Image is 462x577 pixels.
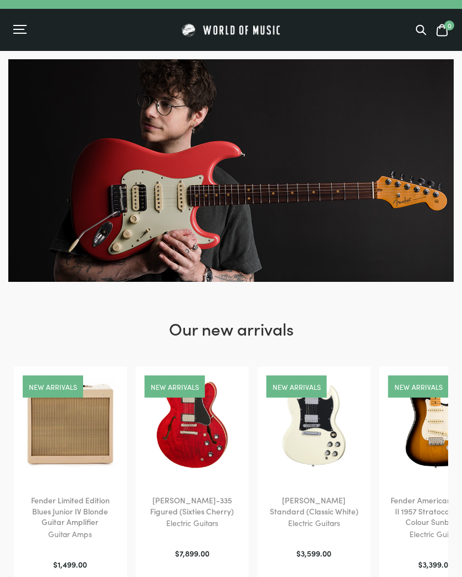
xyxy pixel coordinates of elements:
p: Guitar Amps [25,528,116,540]
span: $ [53,559,58,570]
h2: Our new arrivals [14,317,448,367]
h2: Fender Limited Edition Blues Junior IV Blonde Guitar Amplifier [25,495,116,528]
img: Gibson ES335 Figured Sixties Cherry close view [147,378,238,468]
a: New arrivals [394,383,443,390]
a: New arrivals [273,383,321,390]
h2: [PERSON_NAME]-335 Figured (Sixties Cherry) [147,495,238,517]
span: $ [175,548,179,559]
img: Fender-Ultraluxe-Hero [8,59,454,282]
iframe: Chat with our support team [301,455,462,577]
bdi: 7,899.00 [175,548,209,559]
div: Menu [13,24,122,35]
a: New arrivals [29,383,77,390]
a: New arrivals [151,383,199,390]
span: $ [296,548,301,559]
bdi: 3,599.00 [296,548,331,559]
p: Electric Guitars [269,517,360,529]
h2: [PERSON_NAME] Standard (Classic White) [269,495,360,517]
span: 0 [444,20,454,30]
p: Electric Guitars [147,517,238,529]
bdi: 1,499.00 [53,559,87,570]
img: World of Music [180,22,283,38]
img: Fender Blues Junior IV Blonde front view [25,378,116,468]
img: Gibson SG Standard Classic White close view [269,378,360,468]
